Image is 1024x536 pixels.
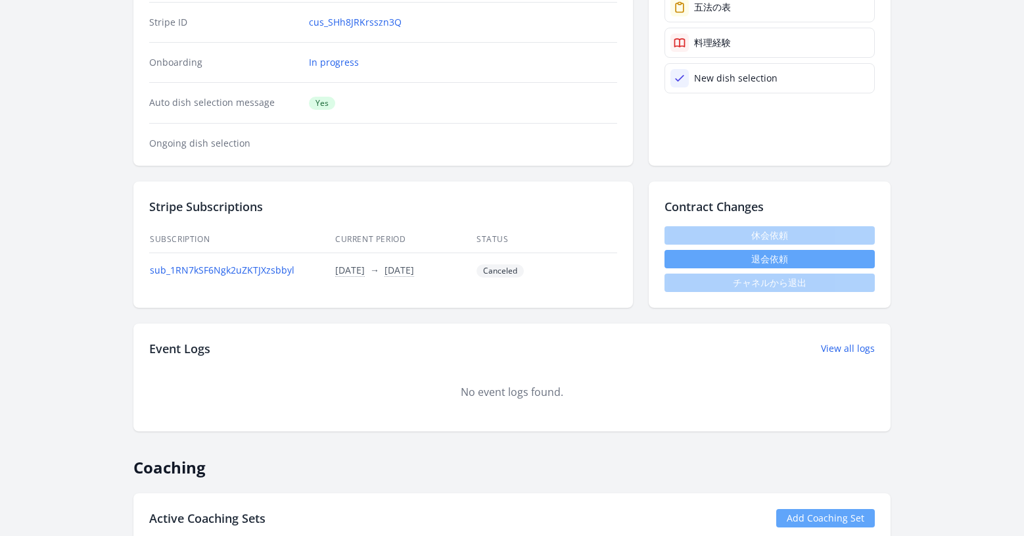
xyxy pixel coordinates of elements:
[149,96,298,110] dt: Auto dish selection message
[664,28,875,58] a: 料理経験
[664,226,875,245] span: 休会依頼
[384,264,414,277] button: [DATE]
[149,384,875,400] div: No event logs found.
[694,72,778,85] div: New dish selection
[149,137,298,150] dt: Ongoing dish selection
[664,197,875,216] h2: Contract Changes
[149,226,335,253] th: Subscription
[149,197,617,216] h2: Stripe Subscriptions
[309,16,402,29] a: cus_SHh8JRKrsszn3Q
[149,509,266,527] h2: Active Coaching Sets
[309,97,335,110] span: Yes
[149,339,210,358] h2: Event Logs
[149,56,298,69] dt: Onboarding
[150,264,294,276] a: sub_1RN7kSF6Ngk2uZKTJXzsbbyl
[335,264,365,277] button: [DATE]
[776,509,875,527] a: Add Coaching Set
[370,264,379,276] span: →
[477,264,524,278] span: Canceled
[335,226,476,253] th: Current Period
[133,447,891,477] h2: Coaching
[309,56,359,69] a: In progress
[664,63,875,93] a: New dish selection
[664,250,875,268] button: 退会依頼
[694,1,731,14] div: 五法の表
[476,226,617,253] th: Status
[694,36,731,49] div: 料理経験
[149,16,298,29] dt: Stripe ID
[664,274,875,292] span: チャネルから退出
[821,342,875,355] a: View all logs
